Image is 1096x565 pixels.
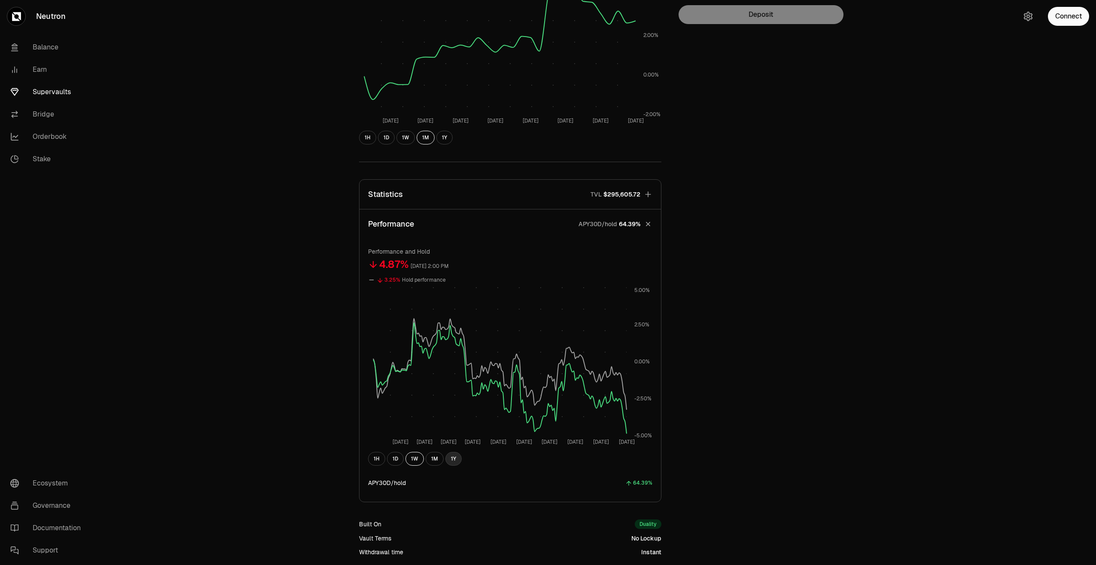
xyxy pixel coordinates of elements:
[359,209,661,239] button: PerformanceAPY30D/hold64.39%
[3,517,93,539] a: Documentation
[441,439,457,445] tspan: [DATE]
[436,131,453,144] button: 1Y
[402,275,446,285] div: Hold performance
[359,239,661,502] div: PerformanceAPY30D/hold64.39%
[567,439,583,445] tspan: [DATE]
[368,479,406,487] div: APY30D/hold
[417,117,433,124] tspan: [DATE]
[3,81,93,103] a: Supervaults
[634,358,650,365] tspan: 0.00%
[634,321,649,328] tspan: 2.50%
[557,117,573,124] tspan: [DATE]
[3,103,93,126] a: Bridge
[405,452,424,466] button: 1W
[634,395,652,402] tspan: -2.50%
[516,439,532,445] tspan: [DATE]
[465,439,481,445] tspan: [DATE]
[368,188,403,200] p: Statistics
[426,452,444,466] button: 1M
[453,117,469,124] tspan: [DATE]
[3,539,93,562] a: Support
[359,180,661,209] button: StatisticsTVL$295,605.72
[523,117,539,124] tspan: [DATE]
[393,439,408,445] tspan: [DATE]
[384,275,400,285] div: 3.25%
[417,439,432,445] tspan: [DATE]
[387,452,404,466] button: 1D
[634,287,650,294] tspan: 5.00%
[378,131,395,144] button: 1D
[3,494,93,517] a: Governance
[3,148,93,170] a: Stake
[417,131,435,144] button: 1M
[396,131,415,144] button: 1W
[628,117,644,124] tspan: [DATE]
[619,220,640,228] span: 64.39%
[1048,7,1089,26] button: Connect
[593,439,609,445] tspan: [DATE]
[411,261,449,271] div: [DATE] 2:00 PM
[445,452,462,466] button: 1Y
[634,432,652,439] tspan: -5.00%
[490,439,506,445] tspan: [DATE]
[635,519,661,529] div: Duality
[631,534,661,543] div: No Lockup
[359,520,381,528] div: Built On
[591,190,602,199] p: TVL
[3,36,93,58] a: Balance
[542,439,557,445] tspan: [DATE]
[383,117,399,124] tspan: [DATE]
[368,218,414,230] p: Performance
[643,32,658,39] tspan: 2.00%
[3,126,93,148] a: Orderbook
[487,117,503,124] tspan: [DATE]
[603,190,640,199] span: $295,605.72
[359,548,403,556] div: Withdrawal time
[379,258,409,271] div: 4.87%
[633,478,652,488] div: 64.39%
[643,71,659,78] tspan: 0.00%
[619,439,635,445] tspan: [DATE]
[368,247,652,256] p: Performance and Hold
[643,111,661,118] tspan: -2.00%
[368,452,385,466] button: 1H
[593,117,609,124] tspan: [DATE]
[3,58,93,81] a: Earn
[3,472,93,494] a: Ecosystem
[359,131,376,144] button: 1H
[359,534,391,543] div: Vault Terms
[641,548,661,556] div: Instant
[578,220,617,228] p: APY30D/hold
